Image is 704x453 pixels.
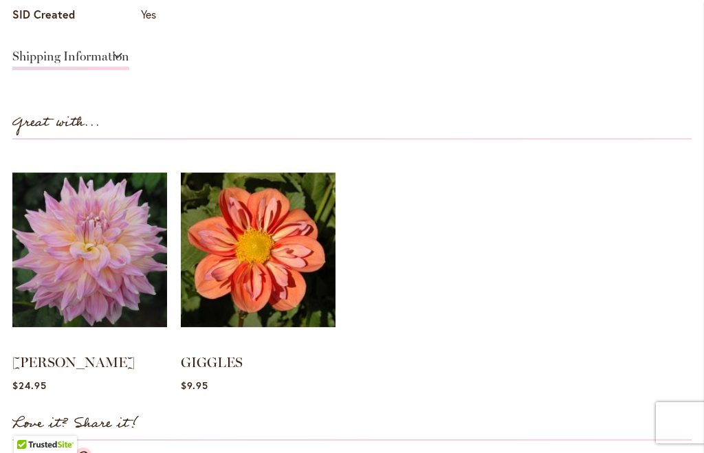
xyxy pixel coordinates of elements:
[12,50,129,70] a: Shipping Information
[12,153,167,346] img: MINGUS PHILIP SR
[12,379,47,392] span: $24.95
[12,3,137,30] th: SID Created
[12,354,135,371] a: [PERSON_NAME]
[12,412,138,435] strong: Love it? Share it!
[10,404,49,443] iframe: Launch Accessibility Center
[12,111,100,134] strong: Great with...
[181,379,208,392] span: $9.95
[181,354,243,371] a: GIGGLES
[181,153,335,346] img: GIGGLES
[137,3,236,30] td: Yes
